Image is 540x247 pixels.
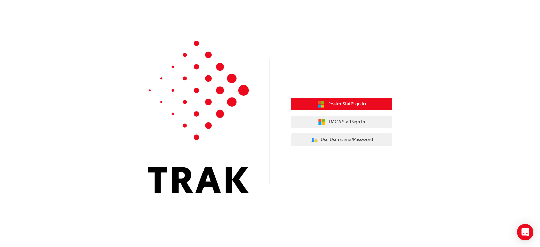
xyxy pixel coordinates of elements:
[291,133,392,146] button: Use Username/Password
[291,98,392,111] button: Dealer StaffSign In
[328,118,365,126] span: TMCA Staff Sign In
[321,136,373,144] span: Use Username/Password
[517,224,533,240] div: Open Intercom Messenger
[291,116,392,128] button: TMCA StaffSign In
[327,100,366,108] span: Dealer Staff Sign In
[148,41,249,193] img: Trak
